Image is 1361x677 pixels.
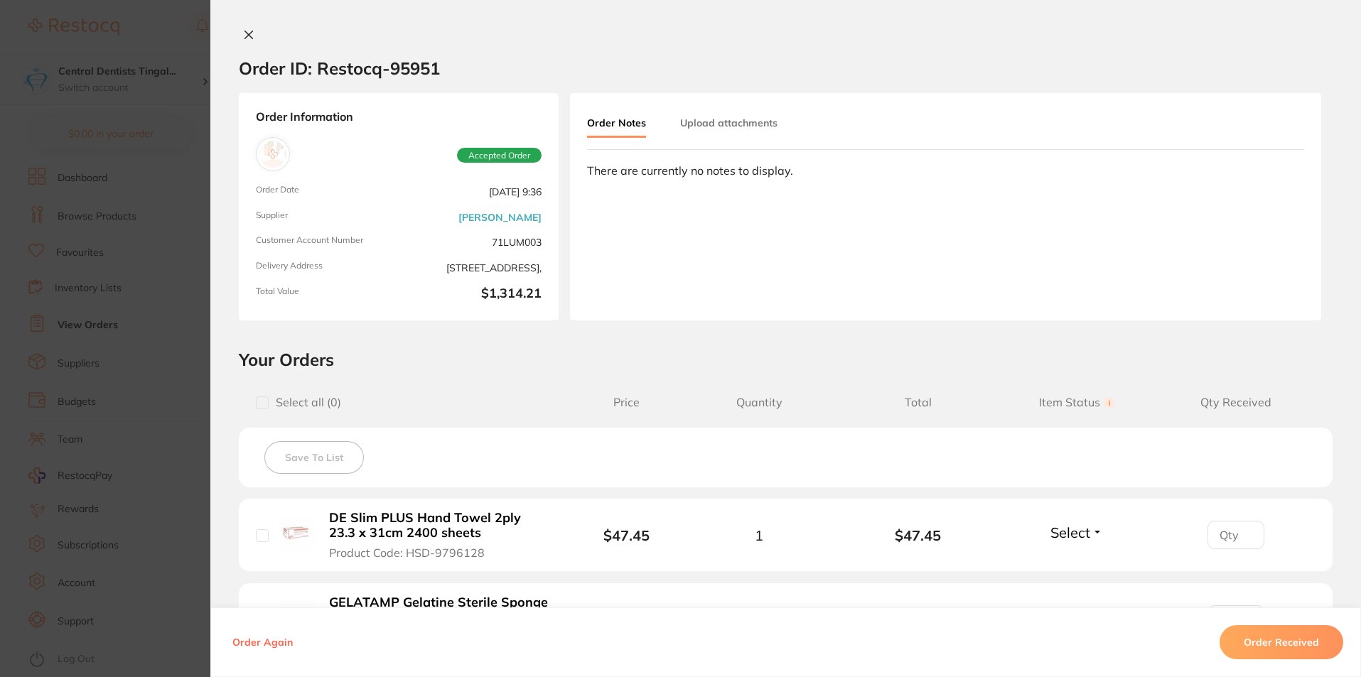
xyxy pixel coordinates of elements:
button: Order Received [1220,625,1343,659]
div: There are currently no notes to display. [587,164,1304,177]
button: Order Notes [587,110,646,138]
span: [STREET_ADDRESS], [404,261,542,275]
b: GELATAMP Gelatine Sterile Sponge 15 x 7 x 7mm Tub of 50 [329,595,549,624]
img: DE Slim PLUS Hand Towel 2ply 23.3 x 31cm 2400 sheets [279,516,314,551]
h2: Your Orders [239,349,1333,370]
span: Order Date [256,185,393,199]
input: Qty [1207,521,1264,549]
span: Supplier [256,210,393,224]
button: Upload attachments [680,110,778,136]
button: Select [1046,524,1107,541]
b: DE Slim PLUS Hand Towel 2ply 23.3 x 31cm 2400 sheets [329,511,549,540]
h2: Order ID: Restocq- 95951 [239,58,440,79]
b: $1,314.21 [404,286,542,303]
button: DE Slim PLUS Hand Towel 2ply 23.3 x 31cm 2400 sheets Product Code: HSD-9796128 [325,510,553,560]
img: GELATAMP Gelatine Sterile Sponge 15 x 7 x 7mm Tub of 50 [279,600,314,635]
span: Quantity [679,396,839,409]
span: Accepted Order [457,148,542,163]
img: Henry Schein Halas [259,141,286,168]
b: $47.45 [839,527,998,543]
span: Item Status [998,396,1157,409]
span: 1 [755,527,763,543]
span: Total Value [256,286,393,303]
span: Product Code: HSD-9796128 [329,546,485,559]
span: Price [574,396,679,409]
span: Qty Received [1156,396,1316,409]
span: 71LUM003 [404,235,542,249]
span: Total [839,396,998,409]
strong: Order Information [256,110,542,126]
b: $47.45 [603,526,650,544]
span: Select [1050,524,1090,541]
span: Customer Account Number [256,235,393,249]
span: Select all ( 0 ) [269,396,341,409]
span: Delivery Address [256,261,393,275]
button: Order Again [228,636,297,649]
button: GELATAMP Gelatine Sterile Sponge 15 x 7 x 7mm Tub of 50 Product Code: RO-274007 [325,595,553,644]
a: [PERSON_NAME] [458,212,542,223]
input: Qty [1207,605,1264,634]
span: [DATE] 9:36 [404,185,542,199]
button: Save To List [264,441,364,474]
